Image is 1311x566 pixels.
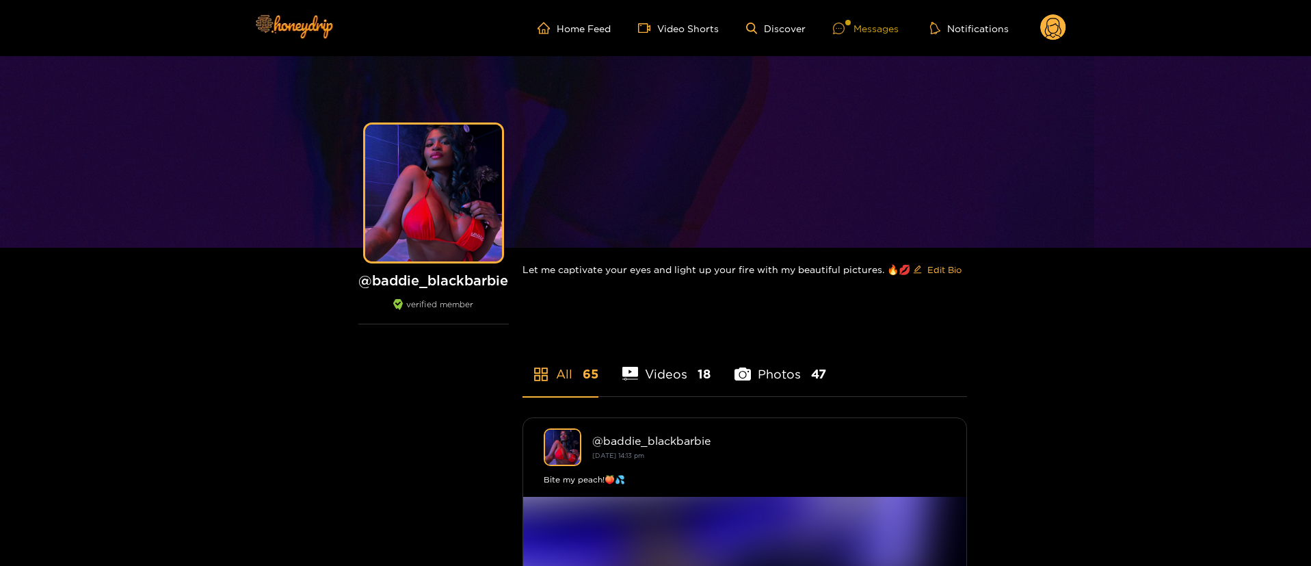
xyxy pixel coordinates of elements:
[522,248,967,292] div: Let me captivate your eyes and light up your fire with my beautiful pictures. 🔥💋
[811,365,826,383] span: 47
[533,366,549,383] span: appstore
[358,272,509,289] h1: @ baddie_blackbarbie
[833,21,899,36] div: Messages
[544,428,581,466] img: baddie_blackbarbie
[638,22,657,34] span: video-camera
[592,435,946,447] div: @ baddie_blackbarbie
[544,473,946,487] div: Bite my peach!🍑💦
[913,265,922,275] span: edit
[358,299,509,324] div: verified member
[698,365,711,383] span: 18
[522,335,598,396] li: All
[910,259,964,281] button: editEdit Bio
[592,452,644,459] small: [DATE] 14:13 pm
[622,335,711,396] li: Videos
[638,22,719,34] a: Video Shorts
[538,22,611,34] a: Home Feed
[583,365,598,383] span: 65
[538,22,557,34] span: home
[746,23,806,34] a: Discover
[927,263,962,276] span: Edit Bio
[926,21,1013,35] button: Notifications
[734,335,826,396] li: Photos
